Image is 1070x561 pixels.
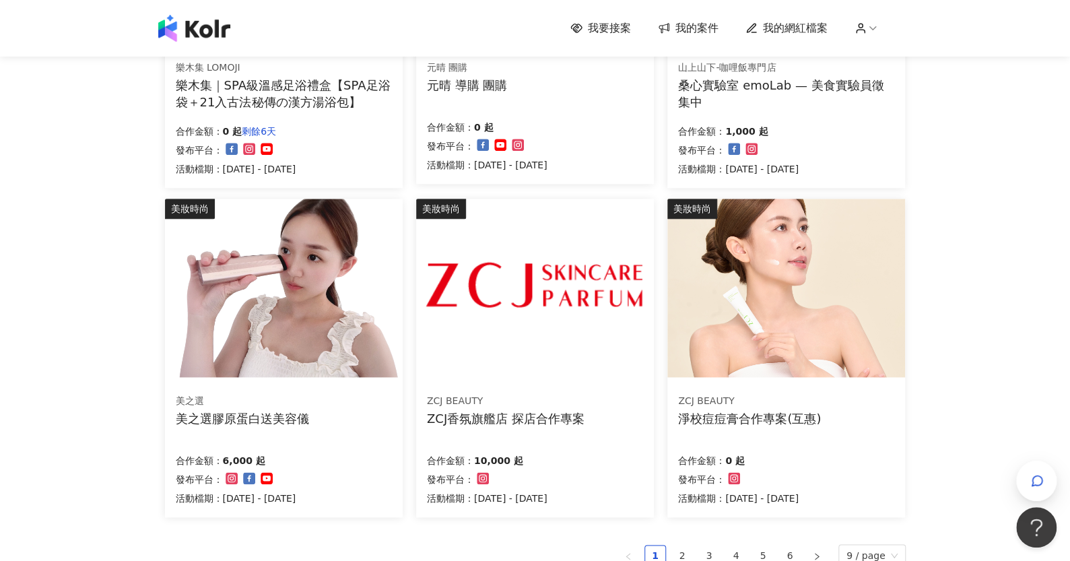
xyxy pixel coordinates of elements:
[678,410,821,427] div: 淨校痘痘膏合作專案(互惠)
[427,395,584,408] div: ZCJ BEAUTY
[176,410,309,427] div: 美之選膠原蛋白送美容儀
[176,123,223,139] p: 合作金額：
[176,395,309,408] div: 美之選
[427,138,474,154] p: 發布平台：
[427,453,474,469] p: 合作金額：
[745,21,828,36] a: 我的網紅檔案
[427,61,507,75] div: 元晴 團購
[176,142,223,158] p: 發布平台：
[678,77,894,110] div: 桑心實驗室 emoLab — 美食實驗員徵集中
[176,453,223,469] p: 合作金額：
[725,123,768,139] p: 1,000 起
[678,161,799,177] p: 活動檔期：[DATE] - [DATE]
[678,395,821,408] div: ZCJ BEAUTY
[427,410,584,427] div: ZCJ香氛旗艦店 探店合作專案
[675,21,718,36] span: 我的案件
[813,552,821,560] span: right
[223,123,242,139] p: 0 起
[667,199,904,377] img: 淨校痘痘膏
[176,490,296,506] p: 活動檔期：[DATE] - [DATE]
[474,453,523,469] p: 10,000 起
[678,61,894,75] div: 山上山下-咖哩飯專門店
[176,77,392,110] div: 樂木集｜SPA級溫感足浴禮盒【SPA足浴袋＋21入古法秘傳の漢方湯浴包】
[176,471,223,488] p: 發布平台：
[427,157,547,173] p: 活動檔期：[DATE] - [DATE]
[176,61,391,75] div: 樂木集 LOMOJI
[176,161,296,177] p: 活動檔期：[DATE] - [DATE]
[427,119,474,135] p: 合作金額：
[1016,507,1057,548] iframe: Help Scout Beacon - Open
[474,119,494,135] p: 0 起
[725,453,745,469] p: 0 起
[658,21,718,36] a: 我的案件
[416,199,653,377] img: ZCJ香氛旗艦店 探店
[570,21,631,36] a: 我要接案
[624,552,632,560] span: left
[427,471,474,488] p: 發布平台：
[427,490,547,506] p: 活動檔期：[DATE] - [DATE]
[242,123,276,139] p: 剩餘6天
[416,199,466,219] div: 美妝時尚
[667,199,717,219] div: 美妝時尚
[588,21,631,36] span: 我要接案
[165,199,215,219] div: 美妝時尚
[678,471,725,488] p: 發布平台：
[223,453,265,469] p: 6,000 起
[678,123,725,139] p: 合作金額：
[165,199,402,377] img: 美之選膠原蛋白送RF美容儀
[678,142,725,158] p: 發布平台：
[427,77,507,94] div: 元晴 導購 團購
[158,15,230,42] img: logo
[678,490,799,506] p: 活動檔期：[DATE] - [DATE]
[763,21,828,36] span: 我的網紅檔案
[678,453,725,469] p: 合作金額：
